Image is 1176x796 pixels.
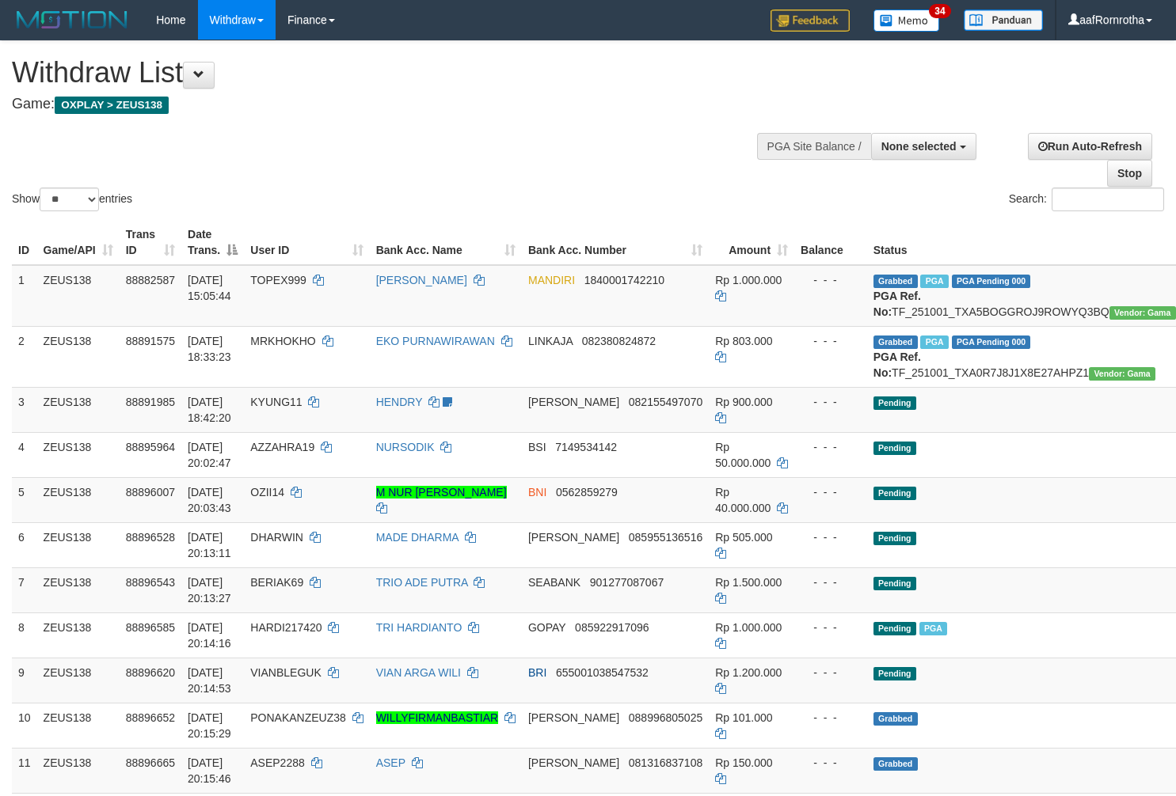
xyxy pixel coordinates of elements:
td: ZEUS138 [37,567,120,612]
td: ZEUS138 [37,522,120,567]
a: VIAN ARGA WILI [376,666,461,679]
span: None selected [881,140,957,153]
span: 88896528 [126,531,175,544]
label: Show entries [12,188,132,211]
span: MRKHOKHO [250,335,315,347]
a: HENDRY [376,396,423,408]
input: Search: [1052,188,1164,211]
span: Copy 081316837108 to clipboard [629,756,702,769]
th: ID [12,220,37,265]
th: Trans ID: activate to sort column ascending [120,220,181,265]
span: Rp 900.000 [715,396,772,408]
div: - - - [801,665,861,680]
span: Rp 1.500.000 [715,576,782,589]
div: - - - [801,394,861,410]
div: - - - [801,710,861,726]
span: Copy 082155497070 to clipboard [629,396,702,408]
td: 3 [12,387,37,432]
a: EKO PURNAWIRAWAN [376,335,495,347]
th: User ID: activate to sort column ascending [244,220,369,265]
span: OZII14 [250,486,284,498]
span: Grabbed [873,335,918,349]
span: 88896543 [126,576,175,589]
td: ZEUS138 [37,658,120,703]
span: Pending [873,442,916,455]
span: Copy 082380824872 to clipboard [582,335,656,347]
div: - - - [801,439,861,455]
span: Rp 1.200.000 [715,666,782,679]
span: VIANBLEGUK [250,666,321,679]
span: PONAKANZEUZ38 [250,711,346,724]
a: WILLYFIRMANBASTIAR [376,711,499,724]
label: Search: [1009,188,1164,211]
span: Pending [873,577,916,590]
span: Marked by aafnoeunsreypich [920,275,948,288]
b: PGA Ref. No: [873,351,921,379]
span: TOPEX999 [250,274,306,286]
span: 88895964 [126,441,175,453]
img: panduan.png [964,9,1043,31]
span: Marked by aafpengsreynich [919,622,947,635]
span: [DATE] 18:42:20 [188,396,231,424]
h4: Game: [12,97,768,112]
div: - - - [801,755,861,771]
td: ZEUS138 [37,387,120,432]
span: Pending [873,667,916,680]
a: TRI HARDIANTO [376,621,462,634]
span: [PERSON_NAME] [528,711,619,724]
a: Stop [1107,160,1152,187]
span: Copy 1840001742210 to clipboard [584,274,664,286]
td: 9 [12,658,37,703]
span: Copy 901277087067 to clipboard [590,576,664,589]
td: 6 [12,522,37,567]
td: 1 [12,265,37,327]
span: [DATE] 20:15:46 [188,756,231,785]
span: Vendor URL: https://trx31.1velocity.biz [1109,306,1176,320]
span: ASEP2288 [250,756,305,769]
span: 34 [929,4,950,18]
td: 8 [12,612,37,658]
span: [PERSON_NAME] [528,756,619,769]
button: None selected [871,133,976,160]
span: BSI [528,441,546,453]
span: Rp 803.000 [715,335,772,347]
span: Grabbed [873,757,918,771]
span: AZZAHRA19 [250,441,314,453]
td: 7 [12,567,37,612]
span: Rp 101.000 [715,711,772,724]
img: MOTION_logo.png [12,8,132,32]
span: [DATE] 20:14:53 [188,666,231,695]
td: ZEUS138 [37,265,120,327]
th: Amount: activate to sort column ascending [709,220,794,265]
span: [DATE] 15:05:44 [188,274,231,302]
span: [DATE] 20:02:47 [188,441,231,469]
span: [PERSON_NAME] [528,531,619,544]
span: BERIAK69 [250,576,303,589]
th: Bank Acc. Name: activate to sort column ascending [370,220,522,265]
span: 88896585 [126,621,175,634]
span: 88891985 [126,396,175,408]
span: 88896007 [126,486,175,498]
img: Button%20Memo.svg [873,9,940,32]
span: 88896620 [126,666,175,679]
td: 2 [12,326,37,387]
span: 88882587 [126,274,175,286]
td: ZEUS138 [37,477,120,522]
span: Copy 085922917096 to clipboard [575,621,649,634]
a: TRIO ADE PUTRA [376,576,468,589]
th: Game/API: activate to sort column ascending [37,220,120,265]
span: Marked by aafpengsreynich [920,335,948,349]
span: OXPLAY > ZEUS138 [55,97,169,114]
div: - - - [801,272,861,288]
span: GOPAY [528,621,565,634]
span: 88896665 [126,756,175,769]
td: 11 [12,748,37,793]
span: DHARWIN [250,531,303,544]
b: PGA Ref. No: [873,290,921,318]
span: [DATE] 20:14:16 [188,621,231,650]
span: PGA Pending [952,335,1031,349]
th: Bank Acc. Number: activate to sort column ascending [522,220,709,265]
span: Rp 50.000.000 [715,441,771,469]
a: ASEP [376,756,405,769]
a: [PERSON_NAME] [376,274,467,286]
